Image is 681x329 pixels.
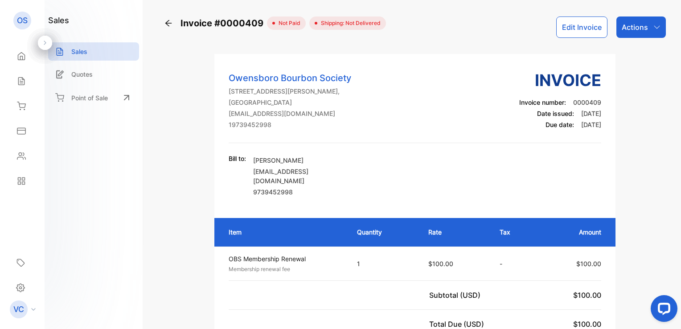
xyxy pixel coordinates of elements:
span: Invoice number: [519,99,566,106]
p: Quotes [71,70,93,79]
p: [GEOGRAPHIC_DATA] [229,98,351,107]
a: Quotes [48,65,139,83]
p: Actions [622,22,648,33]
p: Bill to: [229,154,246,163]
p: Amount [547,227,602,237]
p: Subtotal (USD) [429,290,484,300]
p: Sales [71,47,87,56]
button: Actions [616,16,666,38]
p: [EMAIL_ADDRESS][DOMAIN_NAME] [253,167,356,185]
button: Edit Invoice [556,16,607,38]
p: [STREET_ADDRESS][PERSON_NAME], [229,86,351,96]
span: $100.00 [576,260,601,267]
span: $100.00 [573,291,601,300]
h1: sales [48,14,69,26]
p: 1 [357,259,410,268]
span: Invoice #0000409 [181,16,267,30]
p: Item [229,227,339,237]
p: - [500,259,529,268]
span: 0000409 [573,99,601,106]
h3: Invoice [519,68,601,92]
p: Tax [500,227,529,237]
p: 9739452998 [253,187,356,197]
p: [EMAIL_ADDRESS][DOMAIN_NAME] [229,109,351,118]
p: Point of Sale [71,93,108,103]
p: Rate [428,227,482,237]
span: [DATE] [581,121,601,128]
span: $100.00 [573,320,601,329]
p: VC [13,304,24,315]
p: Owensboro Bourbon Society [229,71,351,85]
p: OBS Membership Renewal [229,254,341,263]
p: 19739452998 [229,120,351,129]
span: [DATE] [581,110,601,117]
span: not paid [275,19,300,27]
span: Date issued: [537,110,574,117]
p: Membership renewal fee [229,265,341,273]
p: [PERSON_NAME] [253,156,356,165]
span: Due date: [546,121,574,128]
a: Sales [48,42,139,61]
span: Shipping: Not Delivered [317,19,381,27]
span: $100.00 [428,260,453,267]
iframe: LiveChat chat widget [644,292,681,329]
p: Quantity [357,227,410,237]
a: Point of Sale [48,88,139,107]
p: OS [17,15,28,26]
